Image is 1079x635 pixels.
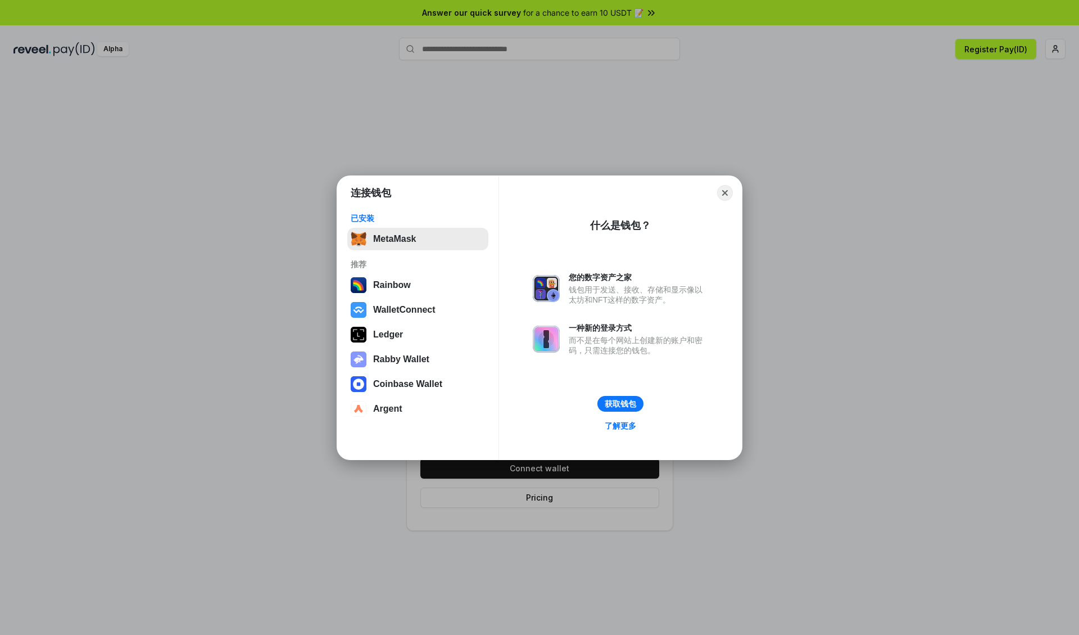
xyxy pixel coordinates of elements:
[347,323,488,346] button: Ledger
[347,274,488,296] button: Rainbow
[373,234,416,244] div: MetaMask
[533,326,560,353] img: svg+xml,%3Csvg%20xmlns%3D%22http%3A%2F%2Fwww.w3.org%2F2000%2Fsvg%22%20fill%3D%22none%22%20viewBox...
[347,373,488,395] button: Coinbase Wallet
[373,280,411,290] div: Rainbow
[717,185,733,201] button: Close
[351,327,366,343] img: svg+xml,%3Csvg%20xmlns%3D%22http%3A%2F%2Fwww.w3.org%2F2000%2Fsvg%22%20width%3D%2228%22%20height%3...
[347,228,488,250] button: MetaMask
[351,376,366,392] img: svg+xml,%3Csvg%20width%3D%2228%22%20height%3D%2228%22%20viewBox%3D%220%200%2028%2028%22%20fill%3D...
[373,379,442,389] div: Coinbase Wallet
[590,219,651,232] div: 什么是钱包？
[569,335,708,355] div: 而不是在每个网站上创建新的账户和密码，只需连接您的钱包。
[347,398,488,420] button: Argent
[351,277,366,293] img: svg+xml,%3Csvg%20width%3D%22120%22%20height%3D%22120%22%20viewBox%3D%220%200%20120%20120%22%20fil...
[347,348,488,371] button: Rabby Wallet
[373,330,403,340] div: Ledger
[569,323,708,333] div: 一种新的登录方式
[569,272,708,282] div: 您的数字资产之家
[351,213,485,223] div: 已安装
[597,396,643,412] button: 获取钱包
[351,186,391,200] h1: 连接钱包
[351,352,366,367] img: svg+xml,%3Csvg%20xmlns%3D%22http%3A%2F%2Fwww.w3.org%2F2000%2Fsvg%22%20fill%3D%22none%22%20viewBox...
[605,399,636,409] div: 获取钱包
[373,305,436,315] div: WalletConnect
[373,354,429,364] div: Rabby Wallet
[373,404,402,414] div: Argent
[598,418,643,433] a: 了解更多
[569,285,708,305] div: 钱包用于发送、接收、存储和显示像以太坊和NFT这样的数字资产。
[347,299,488,321] button: WalletConnect
[351,302,366,318] img: svg+xml,%3Csvg%20width%3D%2228%22%20height%3D%2228%22%20viewBox%3D%220%200%2028%2028%22%20fill%3D...
[533,275,560,302] img: svg+xml,%3Csvg%20xmlns%3D%22http%3A%2F%2Fwww.w3.org%2F2000%2Fsvg%22%20fill%3D%22none%22%20viewBox...
[351,401,366,417] img: svg+xml,%3Csvg%20width%3D%2228%22%20height%3D%2228%22%20viewBox%3D%220%200%2028%2028%22%20fill%3D...
[351,231,366,247] img: svg+xml,%3Csvg%20fill%3D%22none%22%20height%3D%2233%22%20viewBox%3D%220%200%2035%2033%22%20width%...
[605,421,636,431] div: 了解更多
[351,259,485,269] div: 推荐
